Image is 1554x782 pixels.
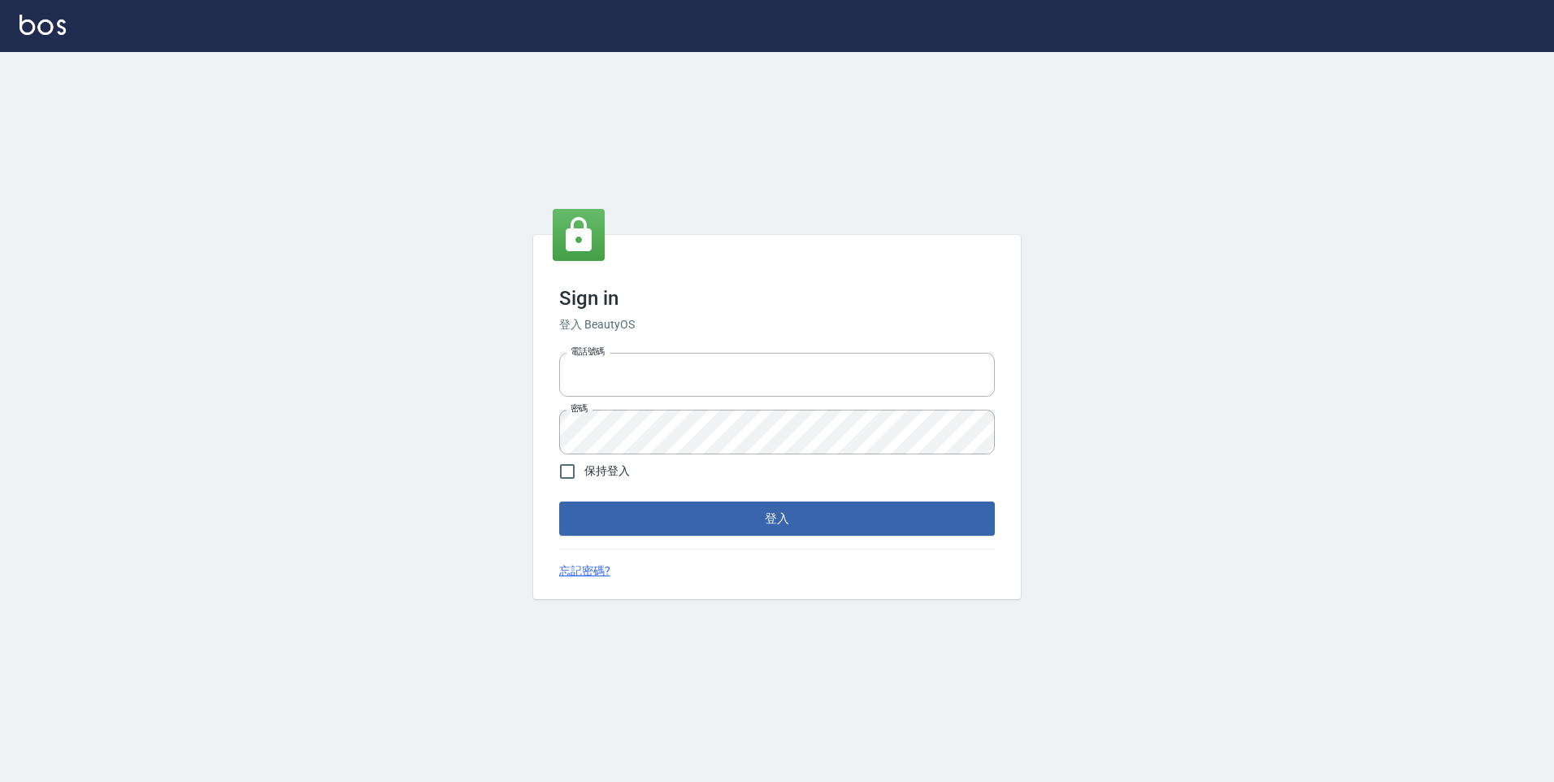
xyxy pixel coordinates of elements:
span: 保持登入 [584,463,630,480]
img: Logo [20,15,66,35]
button: 登入 [559,502,995,536]
a: 忘記密碼? [559,563,610,580]
label: 電話號碼 [571,345,605,358]
label: 密碼 [571,402,588,415]
h3: Sign in [559,287,995,310]
h6: 登入 BeautyOS [559,316,995,333]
